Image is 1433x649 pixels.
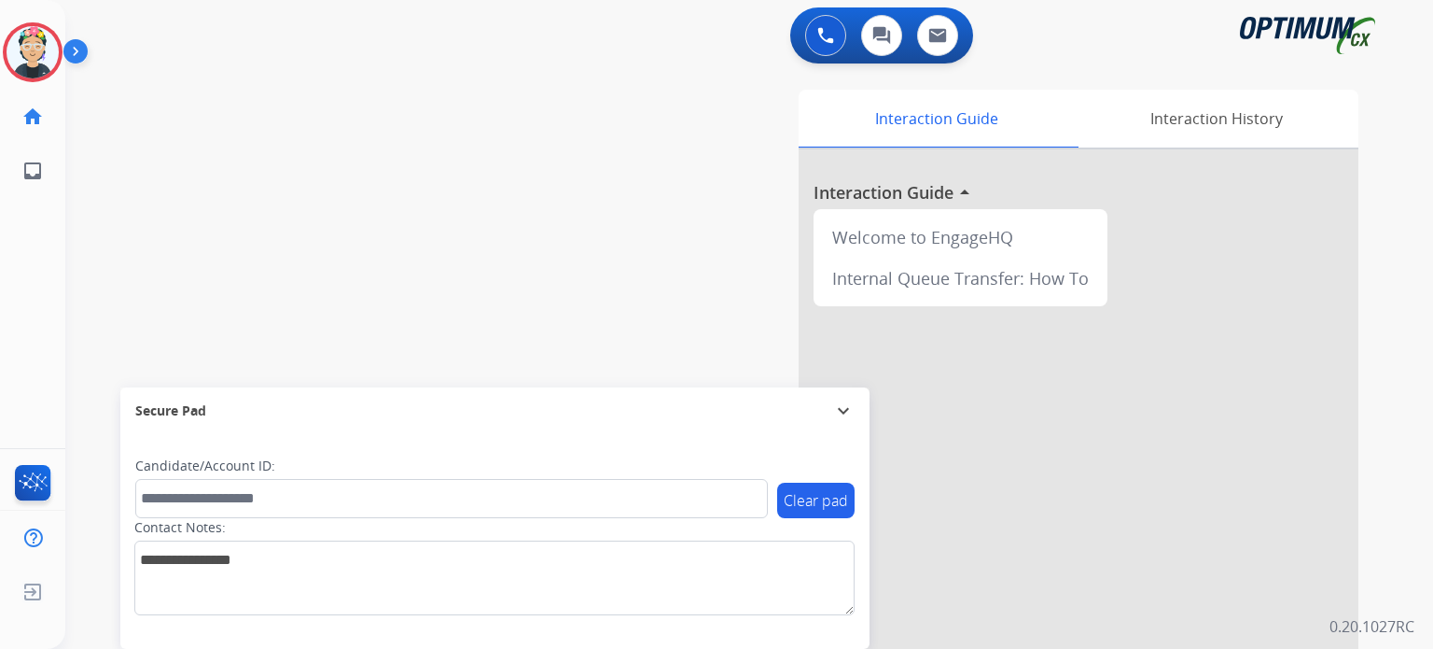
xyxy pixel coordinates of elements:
[21,106,44,128] mat-icon: home
[1074,90,1358,148] div: Interaction History
[777,483,855,518] button: Clear pad
[832,400,855,422] mat-icon: expand_more
[135,457,275,475] label: Candidate/Account ID:
[1329,615,1414,638] p: 0.20.1027RC
[135,402,206,420] span: Secure Pad
[21,160,44,182] mat-icon: inbox
[821,217,1100,258] div: Welcome to EngageHQ
[7,26,59,78] img: avatar
[821,258,1100,299] div: Internal Queue Transfer: How To
[799,90,1074,148] div: Interaction Guide
[134,518,226,537] label: Contact Notes:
